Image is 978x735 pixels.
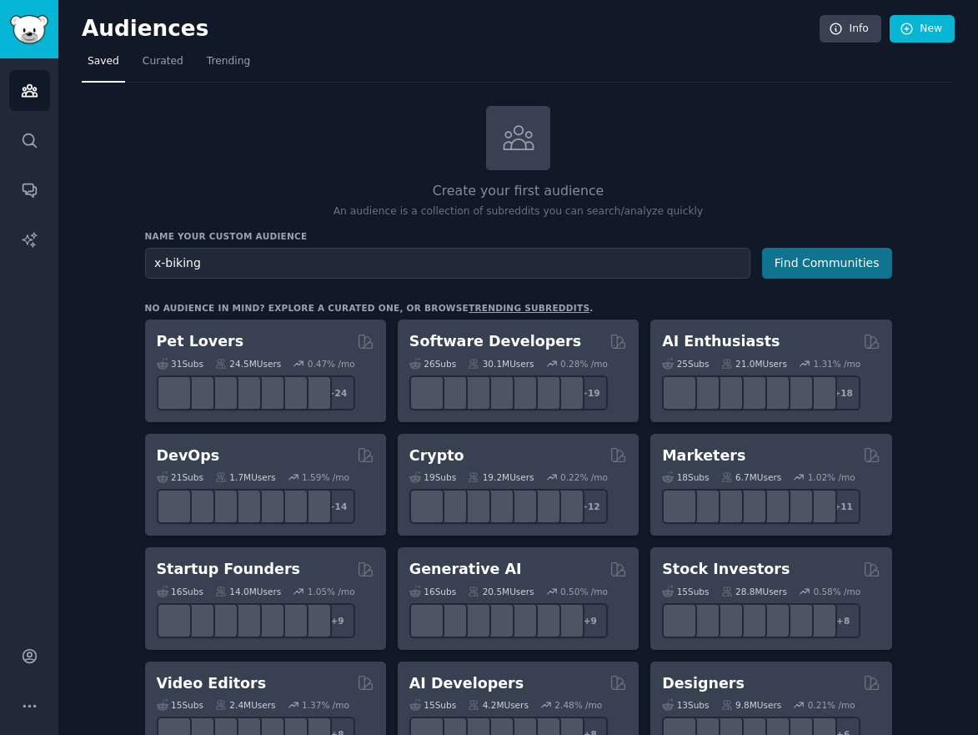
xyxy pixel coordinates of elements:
[469,303,589,313] a: trending subreddits
[825,375,860,410] div: + 18
[308,586,355,597] div: 1.05 % /mo
[807,380,833,405] img: ArtificalIntelligence
[737,494,763,520] img: Emailmarketing
[320,375,355,410] div: + 24
[145,248,750,279] input: Pick a short name, like "Digital Marketers" or "Movie-Goers"
[662,586,709,597] div: 15 Sub s
[254,607,280,633] img: indiehackers
[807,494,833,520] img: OnlineMarketing
[157,586,203,597] div: 16 Sub s
[215,699,276,711] div: 2.4M Users
[145,181,892,202] h2: Create your first audience
[507,607,533,633] img: FluxAI
[667,607,693,633] img: dividends
[813,358,860,370] div: 1.31 % /mo
[301,607,327,633] img: growmybusiness
[468,699,529,711] div: 4.2M Users
[737,380,763,405] img: chatgpt_promptDesign
[208,380,233,405] img: leopardgeckos
[468,471,534,483] div: 19.2M Users
[825,603,860,638] div: + 8
[721,471,782,483] div: 6.7M Users
[690,380,716,405] img: DeepSeek
[560,586,608,597] div: 0.50 % /mo
[437,380,463,405] img: csharp
[409,699,456,711] div: 15 Sub s
[507,494,533,520] img: defiblockchain
[484,494,509,520] img: web3
[460,607,486,633] img: deepdream
[278,494,303,520] img: aws_cdk
[825,489,860,524] div: + 11
[145,230,892,242] h3: Name your custom audience
[184,607,210,633] img: SaaS
[437,494,463,520] img: 0xPolygon
[662,471,709,483] div: 18 Sub s
[721,358,787,370] div: 21.0M Users
[662,446,745,466] h2: Marketers
[807,607,833,633] img: technicalanalysis
[184,494,210,520] img: AWS_Certified_Experts
[201,48,256,83] a: Trending
[573,603,608,638] div: + 9
[161,494,187,520] img: azuredevops
[308,358,355,370] div: 0.47 % /mo
[157,446,220,466] h2: DevOps
[554,699,602,711] div: 2.48 % /mo
[231,494,257,520] img: DevOpsLinks
[409,358,456,370] div: 26 Sub s
[784,607,810,633] img: swingtrading
[808,699,855,711] div: 0.21 % /mo
[667,380,693,405] img: GoogleGeminiAI
[184,380,210,405] img: ballpython
[530,494,556,520] img: CryptoNews
[145,204,892,219] p: An audience is a collection of subreddits you can search/analyze quickly
[254,380,280,405] img: cockatiel
[721,586,787,597] div: 28.8M Users
[208,607,233,633] img: startup
[157,673,267,694] h2: Video Editors
[145,302,594,314] div: No audience in mind? Explore a curated one, or browse .
[231,607,257,633] img: ycombinator
[784,380,810,405] img: chatgpt_prompts_
[507,380,533,405] img: reactnative
[760,494,786,520] img: googleads
[667,494,693,520] img: content_marketing
[409,673,524,694] h2: AI Developers
[560,358,608,370] div: 0.28 % /mo
[254,494,280,520] img: platformengineering
[554,607,579,633] img: DreamBooth
[690,607,716,633] img: ValueInvesting
[409,331,581,352] h2: Software Developers
[161,380,187,405] img: herpetology
[161,607,187,633] img: EntrepreneurRideAlong
[760,607,786,633] img: StocksAndTrading
[301,494,327,520] img: PlatformEngineers
[157,331,244,352] h2: Pet Lovers
[573,489,608,524] div: + 12
[414,494,439,520] img: ethfinance
[468,586,534,597] div: 20.5M Users
[662,559,790,580] h2: Stock Investors
[890,15,955,43] a: New
[157,699,203,711] div: 15 Sub s
[157,358,203,370] div: 31 Sub s
[320,489,355,524] div: + 14
[662,331,780,352] h2: AI Enthusiasts
[662,358,709,370] div: 25 Sub s
[484,380,509,405] img: iOSProgramming
[320,603,355,638] div: + 9
[409,446,464,466] h2: Crypto
[215,586,281,597] div: 14.0M Users
[215,358,281,370] div: 24.5M Users
[409,586,456,597] div: 16 Sub s
[714,380,740,405] img: AItoolsCatalog
[690,494,716,520] img: bigseo
[208,494,233,520] img: Docker_DevOps
[484,607,509,633] img: sdforall
[278,607,303,633] img: Entrepreneurship
[573,375,608,410] div: + 19
[207,54,250,69] span: Trending
[414,607,439,633] img: aivideo
[737,607,763,633] img: Trading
